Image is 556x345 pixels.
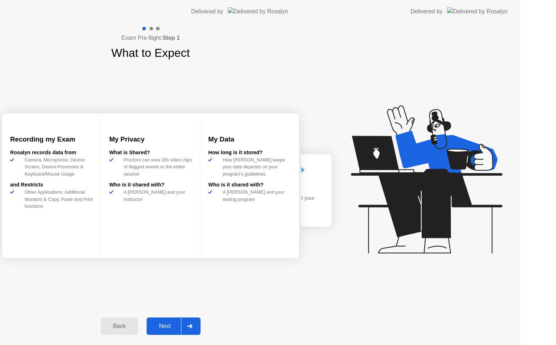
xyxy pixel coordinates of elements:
[22,156,93,177] div: Camera, Microphone, Device Screen, Device Processes & Keyboard/Mouse Usage
[121,34,180,42] h4: Exam Pre-flight:
[121,189,192,202] div: A [PERSON_NAME] and your instructor
[410,7,443,16] div: Delivered by
[220,189,291,202] div: A [PERSON_NAME] and your testing program
[101,317,138,335] button: Back
[103,323,136,329] div: Back
[10,149,93,157] div: Rosalyn records data from
[109,149,192,157] div: What is Shared?
[163,35,180,41] b: Step 1
[228,7,288,16] img: Delivered by Rosalyn
[208,149,291,157] div: How long is it stored?
[22,189,93,210] div: Other Applications, Additional Monitors & Copy, Paste and Print functions
[109,134,192,144] h3: My Privacy
[149,323,181,329] div: Next
[447,7,507,16] img: Delivered by Rosalyn
[121,156,192,177] div: Proctors can view 20s video clips of flagged events or the entire session
[191,7,223,16] div: Delivered by
[10,181,93,189] div: and Restricts
[10,134,93,144] h3: Recording my Exam
[147,317,201,335] button: Next
[208,181,291,189] div: Who is it shared with?
[208,134,291,144] h3: My Data
[220,156,291,177] div: How [PERSON_NAME] keeps your data depends on your program’s guidelines.
[109,181,192,189] div: Who is it shared with?
[111,44,190,62] h1: What to Expect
